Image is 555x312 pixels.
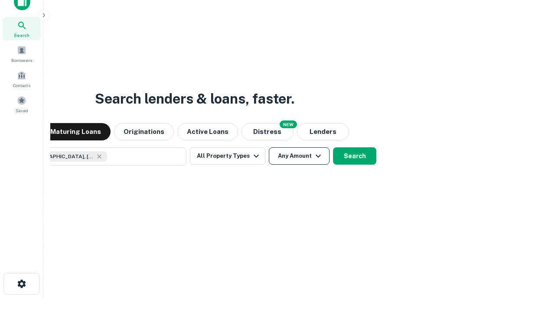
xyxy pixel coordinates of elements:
button: [GEOGRAPHIC_DATA], [GEOGRAPHIC_DATA], [GEOGRAPHIC_DATA] [13,147,186,166]
a: Saved [3,92,41,116]
button: Originations [114,123,174,140]
span: Contacts [13,82,30,89]
a: Search [3,17,41,40]
span: Search [14,32,29,39]
button: Search [333,147,376,165]
iframe: Chat Widget [512,243,555,284]
div: NEW [280,120,297,128]
h3: Search lenders & loans, faster. [95,88,294,109]
button: All Property Types [190,147,265,165]
button: Maturing Loans [41,123,111,140]
span: Saved [16,107,28,114]
span: [GEOGRAPHIC_DATA], [GEOGRAPHIC_DATA], [GEOGRAPHIC_DATA] [29,153,94,160]
span: Borrowers [11,57,32,64]
button: Any Amount [269,147,330,165]
button: Search distressed loans with lien and other non-mortgage details. [242,123,294,140]
a: Contacts [3,67,41,91]
button: Active Loans [177,123,238,140]
a: Borrowers [3,42,41,65]
button: Lenders [297,123,349,140]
